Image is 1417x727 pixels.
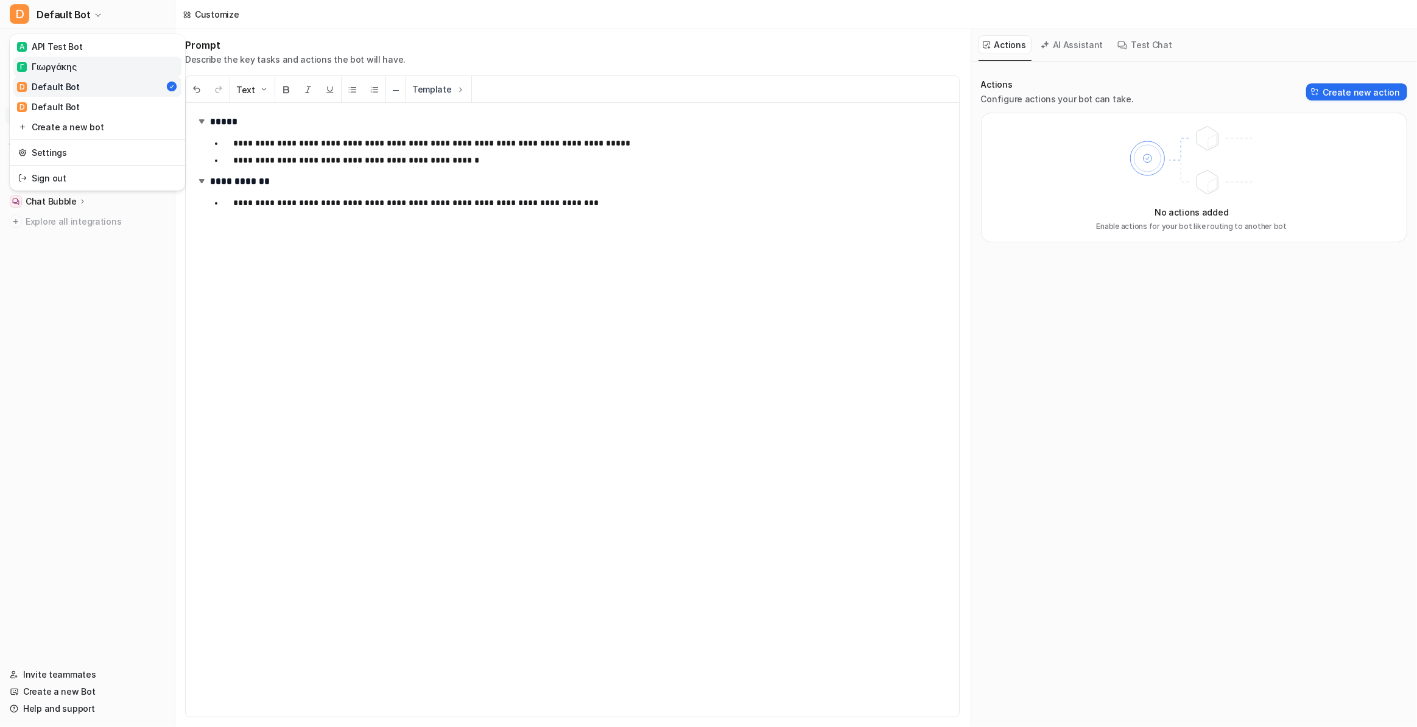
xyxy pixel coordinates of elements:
img: reset [18,172,27,184]
div: Γιωργάκης [17,60,76,73]
span: D [17,102,27,112]
a: Create a new bot [13,117,181,137]
img: reset [18,146,27,159]
img: reset [18,121,27,133]
a: Settings [13,142,181,163]
div: Default Bot [17,80,80,93]
span: Γ [17,62,27,72]
span: Default Bot [37,6,91,23]
span: D [10,4,29,24]
div: DDefault Bot [10,34,185,191]
div: API Test Bot [17,40,83,53]
a: Sign out [13,168,181,188]
span: A [17,42,27,52]
span: D [17,82,27,92]
div: Default Bot [17,100,80,113]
